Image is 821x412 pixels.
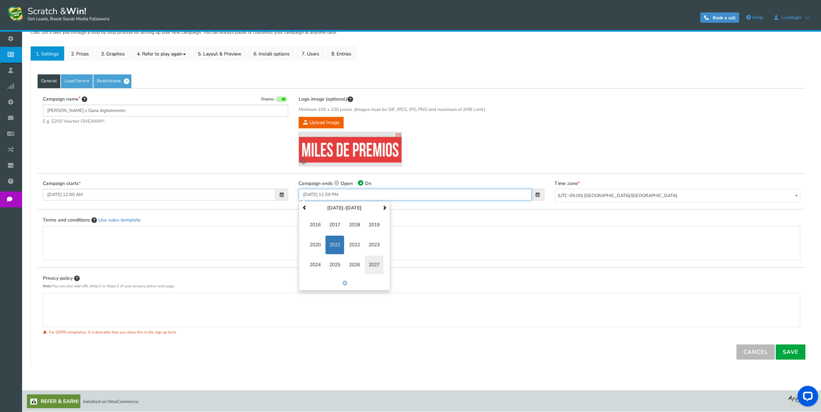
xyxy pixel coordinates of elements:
[788,394,816,406] img: bg_logo_foot.webp
[345,256,364,274] span: 2026
[382,206,387,210] span: Previous Decade
[345,236,364,254] span: 2022
[737,344,775,360] a: Cancel
[43,284,175,289] small: You can also add URL (http:// or https:// of your privacy policy web page.
[50,297,793,324] div: Editor de Texto Enriquecido, campaign_privacy
[43,95,87,103] label: Campaign name
[49,330,177,335] small: For GDPR compliance, It is desirable that you show this in the sign up form.
[365,216,383,234] span: 2019
[73,275,80,282] span: Enter the Privacy Policy of your campaign
[306,256,324,274] span: 2024
[299,106,544,113] span: Minimum 100 x 100 pixels. (Images must be GIF, JPEG, JPG, PNG and maximum of 2MB Limit).
[83,399,139,405] span: Installed on WooCommerce
[43,284,52,289] b: Note:
[93,74,131,88] a: Restrictions
[302,206,307,210] span: Next Decade
[43,216,141,224] label: Terms and conditions
[7,5,109,22] a: Scratch &Win! Get Leads, Boost Social Media Followers
[50,230,793,257] div: Editor de Texto Enriquecido, campaign_terms
[752,14,763,21] span: Help
[82,96,87,103] span: Tip: Choose a title that will attract more entries. For example: “Scratch & win a bracelet” will ...
[345,216,364,234] span: 2018
[326,216,344,234] span: 2017
[96,46,130,61] a: 3. Graphics
[24,5,109,22] span: Scratch &
[341,180,353,187] span: Open
[30,29,812,36] p: Cool. Let's take you through a step by step process for setting up your new campaign. You can alw...
[261,97,274,102] span: Display
[98,217,141,223] a: Use rules template
[365,180,371,187] span: On
[365,236,383,254] span: 2023
[308,203,381,213] th: Select Decade
[396,133,401,139] a: X
[66,5,86,17] strong: Win!
[306,216,324,234] span: 2016
[778,15,805,20] span: Lealtiger
[326,46,357,61] a: 8. Entries
[38,74,60,88] a: General
[61,74,93,88] a: Lead Form
[7,5,24,22] img: Scratch and Win
[299,95,353,103] label: Logo image (optional)
[326,236,344,254] span: 2021
[43,181,81,187] label: Campaign starts
[90,217,98,224] span: Enter the Terms and Conditions of your campaign
[792,383,821,412] iframe: LiveChat chat widget
[326,256,344,274] span: 2025
[300,278,390,289] a: Select Time
[555,181,580,187] label: Time zone
[306,236,324,254] span: 2020
[27,394,80,408] a: Refer & Earn!
[66,46,94,61] a: 2. Prizes
[43,275,80,282] label: Privacy policy
[700,12,739,23] a: Book a call
[28,17,109,22] small: Get Leads, Boost Social Media Followers
[192,46,247,61] a: 5. Layout & Preview
[248,46,295,61] a: 6. Install options
[296,46,325,61] a: 7. Users
[30,46,64,61] a: 1. Settings
[365,256,383,274] span: 2027
[555,189,800,202] span: (UTC-05:00) America/Guayaquil
[743,12,767,23] a: Help
[555,189,800,203] span: (UTC-05:00) America/Guayaquil
[43,118,288,125] span: E.g. $200 Voucher GIVEAWAY!
[299,181,333,187] label: Campaign ends
[713,15,735,21] span: Book a call
[776,344,805,360] a: Save
[131,46,191,61] a: 4. Refer to play again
